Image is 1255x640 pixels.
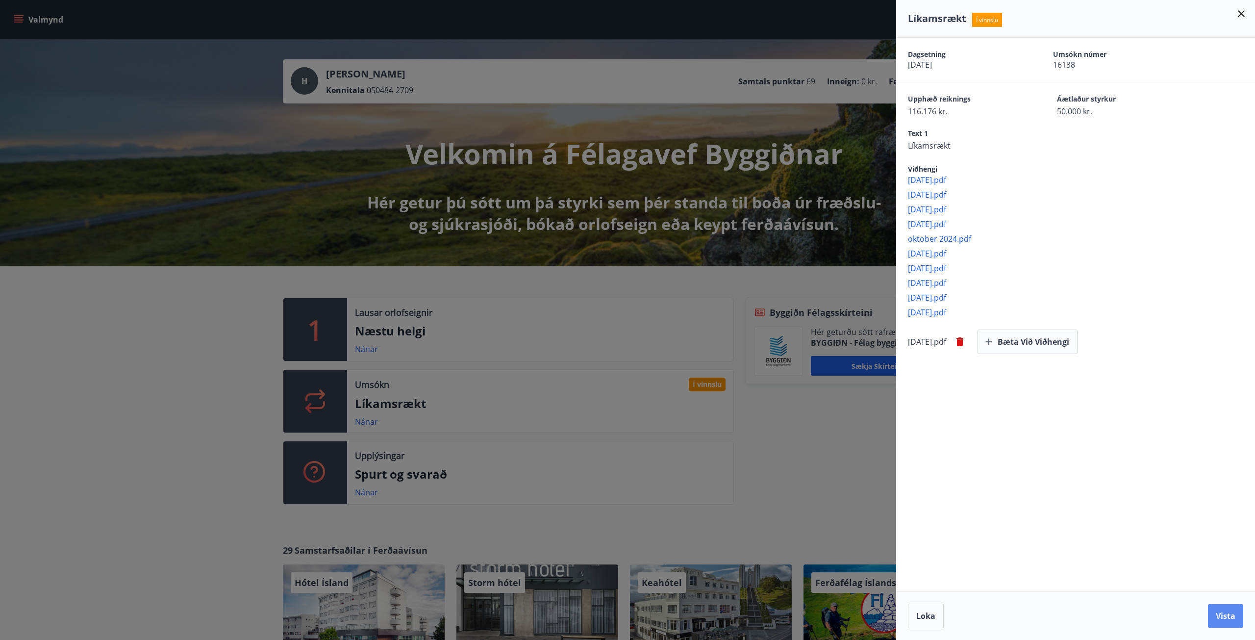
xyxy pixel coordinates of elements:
span: Líkamsrækt [908,140,1023,151]
span: [DATE].pdf [908,292,1255,303]
button: Vista [1208,604,1243,628]
button: Bæta við viðhengi [978,330,1078,354]
span: Viðhengi [908,164,937,174]
span: 50.000 kr. [1057,106,1172,117]
span: oktober 2024.pdf [908,233,1255,244]
span: Dagsetning [908,50,1019,59]
button: Loka [908,604,944,628]
span: [DATE].pdf [908,336,946,347]
span: Í vinnslu [972,13,1002,27]
span: Upphæð reiknings [908,94,1023,106]
span: [DATE].pdf [908,219,1255,230]
span: [DATE].pdf [908,189,1255,200]
span: 16138 [1053,59,1164,70]
span: [DATE].pdf [908,307,1255,318]
span: Loka [916,611,935,621]
span: Text 1 [908,128,1023,140]
span: Líkamsrækt [908,12,966,25]
span: [DATE].pdf [908,175,1255,185]
span: [DATE].pdf [908,278,1255,288]
span: [DATE] [908,59,1019,70]
span: Umsókn númer [1053,50,1164,59]
span: 116.176 kr. [908,106,1023,117]
span: [DATE].pdf [908,263,1255,274]
span: [DATE].pdf [908,248,1255,259]
span: [DATE].pdf [908,204,1255,215]
span: Áætlaður styrkur [1057,94,1172,106]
